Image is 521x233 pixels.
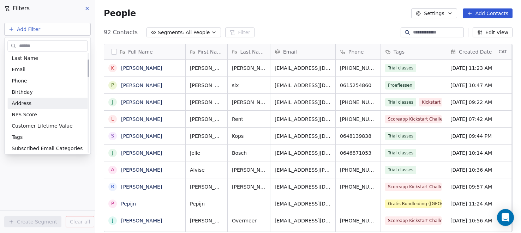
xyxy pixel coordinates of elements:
[12,55,38,62] span: Last Name
[12,66,25,73] span: Email
[12,100,31,107] span: Address
[12,145,83,152] span: Subscribed Email Categories
[12,77,27,84] span: Phone
[12,134,23,141] span: Tags
[12,88,32,96] span: Birthday
[12,111,37,118] span: NPS Score
[12,122,72,129] span: Customer Lifetime Value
